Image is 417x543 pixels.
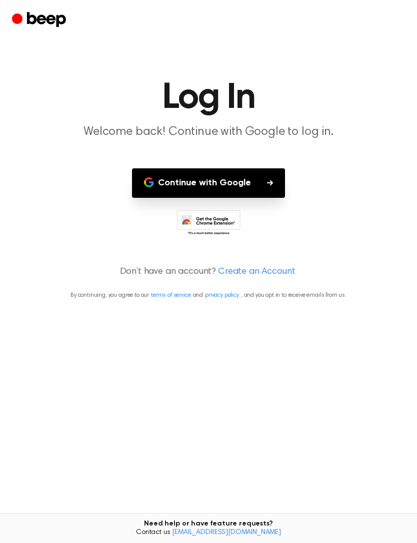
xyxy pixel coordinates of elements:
[218,265,295,279] a: Create an Account
[132,168,285,198] button: Continue with Google
[12,80,405,116] h1: Log In
[6,529,411,538] span: Contact us
[12,265,405,279] p: Don’t have an account?
[172,529,281,536] a: [EMAIL_ADDRESS][DOMAIN_NAME]
[151,292,190,298] a: terms of service
[12,10,68,30] a: Beep
[205,292,239,298] a: privacy policy
[16,124,400,140] p: Welcome back! Continue with Google to log in.
[12,291,405,300] p: By continuing, you agree to our and , and you opt in to receive emails from us.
